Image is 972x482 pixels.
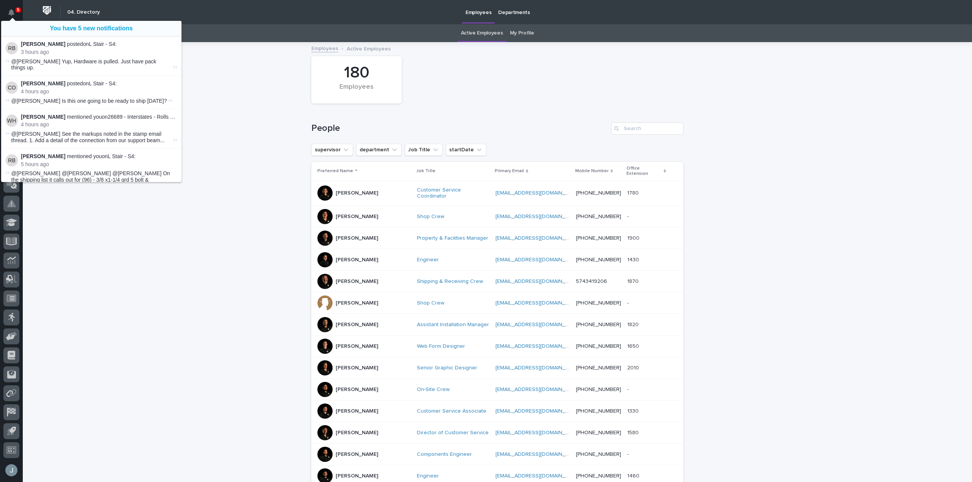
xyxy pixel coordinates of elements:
a: [EMAIL_ADDRESS][DOMAIN_NAME] [495,473,581,479]
tr: [PERSON_NAME]Senior Graphic Designer [EMAIL_ADDRESS][DOMAIN_NAME] [PHONE_NUMBER]20102010 [311,357,683,379]
span: @[PERSON_NAME] @[PERSON_NAME] @[PERSON_NAME] On the shipping list it calls out for (96) - 3/8 x1-... [11,170,172,189]
p: 1820 [627,320,640,328]
img: Caleb Oetjen [6,82,18,94]
a: Shop Crew [417,300,444,306]
tr: [PERSON_NAME]Customer Service Coordinator [EMAIL_ADDRESS][DOMAIN_NAME] [PHONE_NUMBER]17801780 [311,181,683,206]
a: [EMAIL_ADDRESS][DOMAIN_NAME] [495,430,581,435]
a: [EMAIL_ADDRESS][DOMAIN_NAME] [495,214,581,219]
button: You have 5 new notifications [1,21,181,36]
a: Property & Facilities Manager [417,235,488,242]
p: Office Extension [626,164,662,178]
p: mentioned you on 26689 - Interstates - Rolls Royce Gen Set Platform : [21,114,177,120]
p: [PERSON_NAME] [336,322,378,328]
p: 4 hours ago [21,121,177,128]
p: Primary Email [495,167,524,175]
p: 1780 [627,188,640,196]
p: - [627,450,630,458]
a: [PHONE_NUMBER] [576,344,621,349]
a: On-Site Crew [417,386,450,393]
input: Search [611,122,683,135]
a: [PHONE_NUMBER] [576,190,621,196]
tr: [PERSON_NAME]Property & Facilities Manager [EMAIL_ADDRESS][DOMAIN_NAME] [PHONE_NUMBER]19001900 [311,228,683,249]
a: Active Employees [461,24,503,42]
a: [PHONE_NUMBER] [576,214,621,219]
p: [PERSON_NAME] [336,214,378,220]
p: [PERSON_NAME] [336,300,378,306]
tr: [PERSON_NAME]Engineer [EMAIL_ADDRESS][DOMAIN_NAME] [PHONE_NUMBER]14301430 [311,249,683,271]
tr: [PERSON_NAME]Shop Crew [EMAIL_ADDRESS][DOMAIN_NAME] [PHONE_NUMBER]-- [311,206,683,228]
button: supervisor [311,144,353,156]
p: [PERSON_NAME] [336,365,378,371]
p: [PERSON_NAME] [336,257,378,263]
p: 4 hours ago [21,88,177,95]
a: Customer Service Associate [417,408,486,414]
div: Employees [324,83,389,99]
a: [EMAIL_ADDRESS][DOMAIN_NAME] [495,387,581,392]
p: [PERSON_NAME] [336,473,378,479]
a: [PHONE_NUMBER] [576,430,621,435]
a: [EMAIL_ADDRESS][DOMAIN_NAME] [495,300,581,306]
button: Job Title [405,144,443,156]
button: startDate [446,144,486,156]
tr: [PERSON_NAME]Web Form Designer [EMAIL_ADDRESS][DOMAIN_NAME] [PHONE_NUMBER]16501650 [311,336,683,357]
p: [PERSON_NAME] [336,408,378,414]
a: Components Engineer [417,451,472,458]
p: - [627,212,630,220]
a: 5743419206 [576,279,607,284]
p: Active Employees [347,44,391,52]
a: Shop Crew [417,214,444,220]
p: posted on L Stair - S4 : [21,80,177,87]
a: [PHONE_NUMBER] [576,408,621,414]
p: Preferred Name [317,167,353,175]
p: 5 [17,7,19,13]
button: Notifications [3,5,19,20]
a: [PHONE_NUMBER] [576,452,621,457]
a: [EMAIL_ADDRESS][DOMAIN_NAME] [495,190,581,196]
div: 180 [324,63,389,82]
a: [PHONE_NUMBER] [576,365,621,371]
a: [PHONE_NUMBER] [576,322,621,327]
span: @[PERSON_NAME] Is this one going to be ready to ship [DATE]? [11,98,167,104]
p: 1330 [627,407,640,414]
p: [PERSON_NAME] [336,278,378,285]
p: 1650 [627,342,641,350]
p: mentioned you on L Stair - S4 : [21,153,177,160]
p: [PERSON_NAME] [336,386,378,393]
p: [PERSON_NAME] [336,451,378,458]
a: [PHONE_NUMBER] [576,300,621,306]
a: You have 5 new notifications [50,25,133,32]
p: - [627,298,630,306]
strong: [PERSON_NAME] [21,80,65,86]
p: [PERSON_NAME] [336,430,378,436]
a: [PHONE_NUMBER] [576,387,621,392]
img: Workspace Logo [40,3,54,17]
a: Assistant Installation Manager [417,322,489,328]
tr: [PERSON_NAME]Shipping & Receiving Crew [EMAIL_ADDRESS][DOMAIN_NAME] 574341920618701870 [311,271,683,292]
a: [EMAIL_ADDRESS][DOMAIN_NAME] [495,236,581,241]
p: posted on L Stair - S4 : [21,41,177,47]
a: [PHONE_NUMBER] [576,257,621,262]
tr: [PERSON_NAME]Customer Service Associate [EMAIL_ADDRESS][DOMAIN_NAME] [PHONE_NUMBER]13301330 [311,400,683,422]
a: [EMAIL_ADDRESS][DOMAIN_NAME] [495,408,581,414]
p: 1430 [627,255,641,263]
tr: [PERSON_NAME]Components Engineer [EMAIL_ADDRESS][DOMAIN_NAME] [PHONE_NUMBER]-- [311,444,683,465]
p: - [627,385,630,393]
a: [EMAIL_ADDRESS][DOMAIN_NAME] [495,344,581,349]
tr: [PERSON_NAME]Director of Customer Service [EMAIL_ADDRESS][DOMAIN_NAME] [PHONE_NUMBER]15801580 [311,422,683,444]
strong: [PERSON_NAME] [21,153,65,159]
a: My Profile [510,24,534,42]
h1: People [311,123,608,134]
span: @[PERSON_NAME] See the markups noted in the stamp email thread. 1. Add a detail of the connection... [11,131,172,144]
a: [PHONE_NUMBER] [576,473,621,479]
a: [EMAIL_ADDRESS][DOMAIN_NAME] [495,279,581,284]
a: Engineer [417,473,439,479]
a: Director of Customer Service [417,430,489,436]
button: users-avatar [3,462,19,478]
img: Reinhart G Burkholder [6,42,18,54]
div: Notifications5 [9,9,19,21]
p: Mobile Number [575,167,609,175]
p: 1870 [627,277,640,285]
button: department [356,144,402,156]
a: [EMAIL_ADDRESS][DOMAIN_NAME] [495,257,581,262]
